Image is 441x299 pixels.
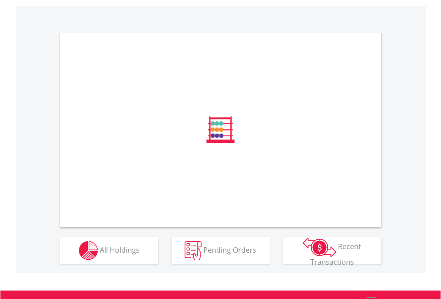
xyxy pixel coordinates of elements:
[79,241,98,260] img: holdings-wht.png
[60,237,158,264] button: All Holdings
[172,237,270,264] button: Pending Orders
[203,245,256,254] span: Pending Orders
[303,238,336,257] img: transactions-zar-wht.png
[283,237,381,264] button: Recent Transactions
[185,241,202,260] img: pending_instructions-wht.png
[100,245,140,254] span: All Holdings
